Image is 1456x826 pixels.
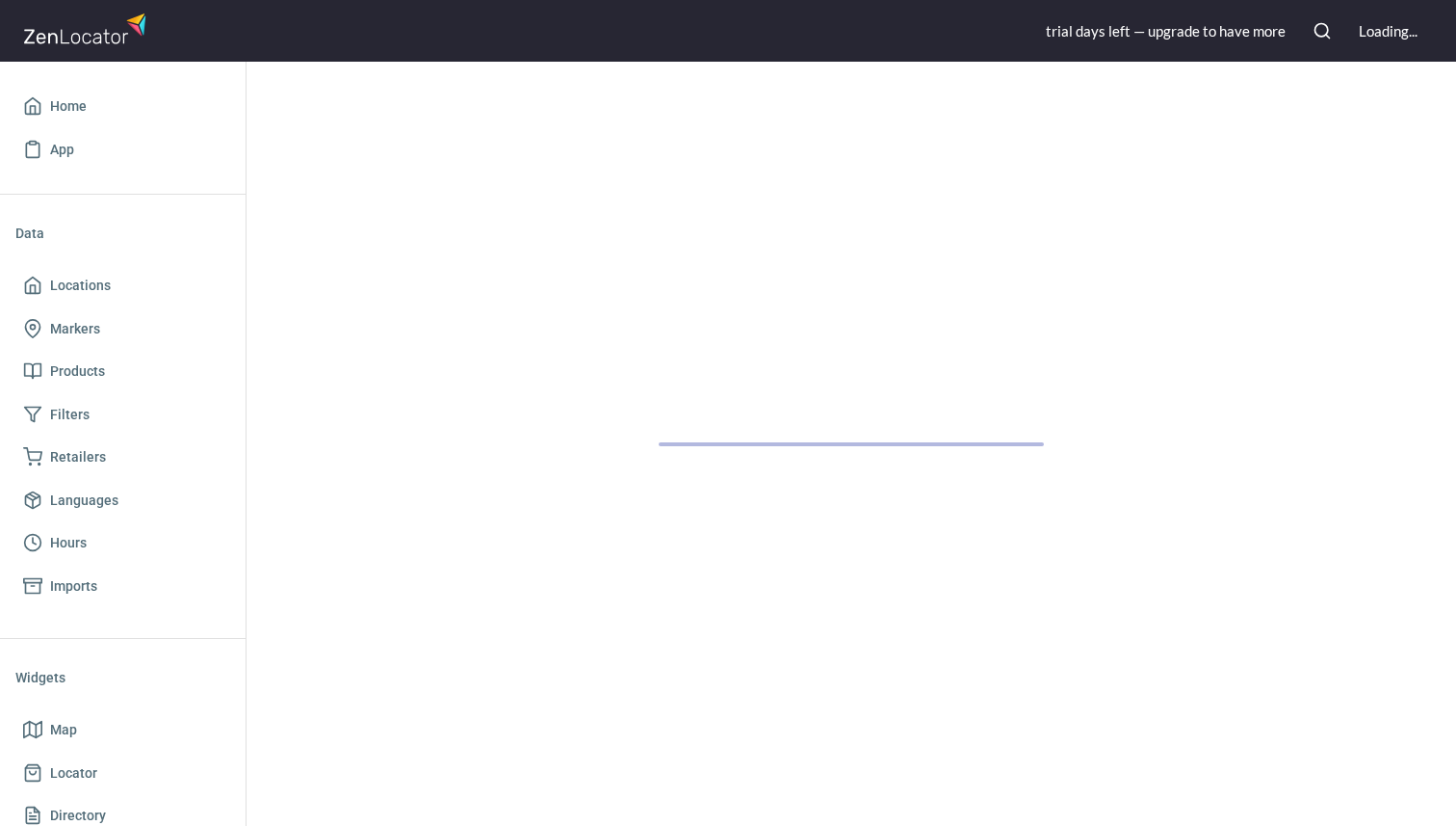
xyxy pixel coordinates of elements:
[15,85,230,128] a: Home
[50,274,111,298] span: Locations
[15,654,230,701] li: Widgets
[15,128,230,172] a: App
[15,307,230,351] a: Markers
[50,445,106,469] span: Retailers
[1359,21,1417,41] div: Loading...
[50,761,97,786] span: Locator
[15,264,230,307] a: Locations
[15,479,230,522] a: Languages
[1301,10,1343,52] button: Search
[15,393,230,437] a: Filters
[50,360,105,384] span: Products
[15,350,230,393] a: Products
[50,718,77,742] span: Map
[15,752,230,795] a: Locator
[50,138,74,162] span: App
[15,521,230,565] a: Hours
[50,317,100,341] span: Markers
[50,94,87,119] span: Home
[1046,21,1286,41] div: trial day s left — upgrade to have more
[50,531,87,555] span: Hours
[50,403,90,427] span: Filters
[15,708,230,752] a: Map
[15,436,230,479] a: Retailers
[50,574,97,599] span: Imports
[23,8,152,49] img: zenlocator
[15,565,230,608] a: Imports
[50,489,118,513] span: Languages
[15,210,230,256] li: Data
